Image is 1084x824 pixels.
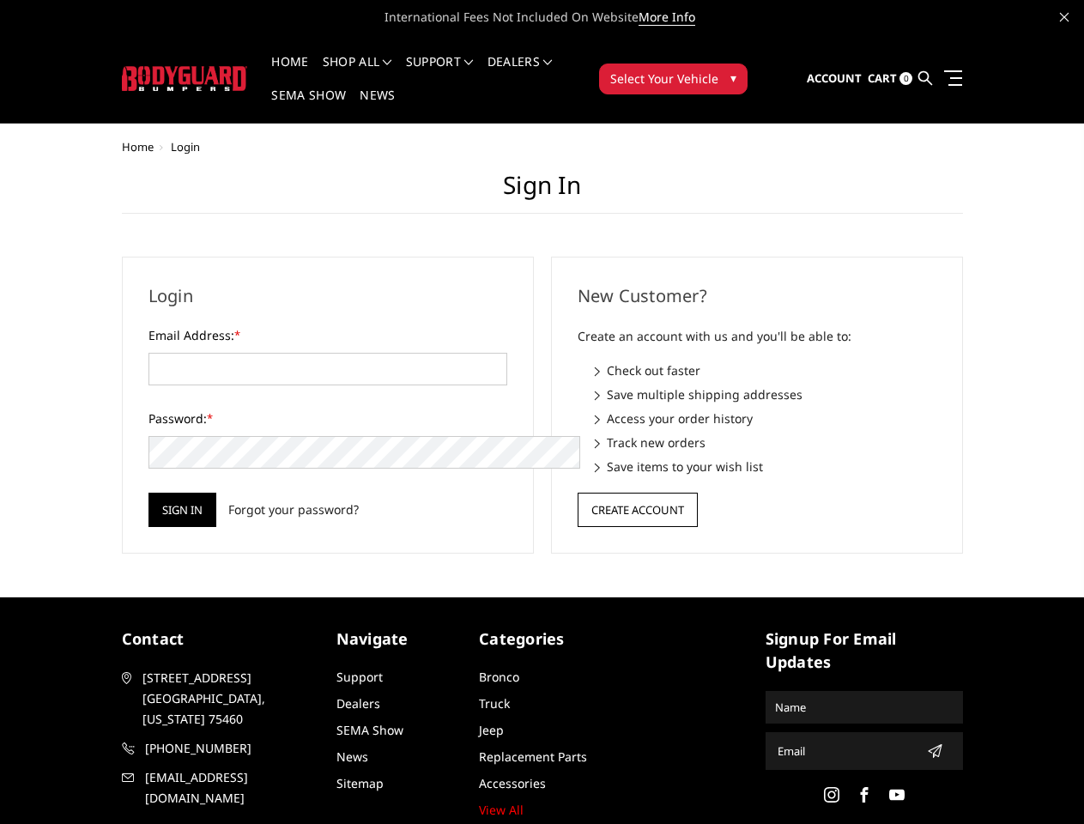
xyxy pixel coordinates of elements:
[271,56,308,89] a: Home
[479,695,510,712] a: Truck
[639,9,695,26] a: More Info
[271,89,346,123] a: SEMA Show
[578,500,698,516] a: Create Account
[336,748,368,765] a: News
[145,738,318,759] span: [PHONE_NUMBER]
[228,500,359,518] a: Forgot your password?
[479,669,519,685] a: Bronco
[595,361,936,379] li: Check out faster
[771,737,920,765] input: Email
[122,627,319,651] h5: contact
[122,139,154,154] a: Home
[145,767,318,809] span: [EMAIL_ADDRESS][DOMAIN_NAME]
[487,56,553,89] a: Dealers
[730,69,736,87] span: ▾
[336,695,380,712] a: Dealers
[868,70,897,86] span: Cart
[479,775,546,791] a: Accessories
[336,627,463,651] h5: Navigate
[171,139,200,154] span: Login
[479,748,587,765] a: Replacement Parts
[148,493,216,527] input: Sign in
[122,738,319,759] a: [PHONE_NUMBER]
[122,171,963,214] h1: Sign in
[766,627,963,674] h5: signup for email updates
[578,283,936,309] h2: New Customer?
[148,283,507,309] h2: Login
[807,56,862,102] a: Account
[479,802,524,818] a: View All
[479,722,504,738] a: Jeep
[595,433,936,451] li: Track new orders
[142,668,316,730] span: [STREET_ADDRESS] [GEOGRAPHIC_DATA], [US_STATE] 75460
[148,326,507,344] label: Email Address:
[768,694,960,721] input: Name
[323,56,392,89] a: shop all
[998,742,1084,824] iframe: Chat Widget
[122,767,319,809] a: [EMAIL_ADDRESS][DOMAIN_NAME]
[595,385,936,403] li: Save multiple shipping addresses
[336,775,384,791] a: Sitemap
[479,627,605,651] h5: Categories
[336,669,383,685] a: Support
[899,72,912,85] span: 0
[122,66,248,91] img: BODYGUARD BUMPERS
[578,493,698,527] button: Create Account
[578,326,936,347] p: Create an account with us and you'll be able to:
[610,70,718,88] span: Select Your Vehicle
[807,70,862,86] span: Account
[868,56,912,102] a: Cart 0
[360,89,395,123] a: News
[595,457,936,476] li: Save items to your wish list
[599,64,748,94] button: Select Your Vehicle
[595,409,936,427] li: Access your order history
[406,56,474,89] a: Support
[148,409,507,427] label: Password:
[336,722,403,738] a: SEMA Show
